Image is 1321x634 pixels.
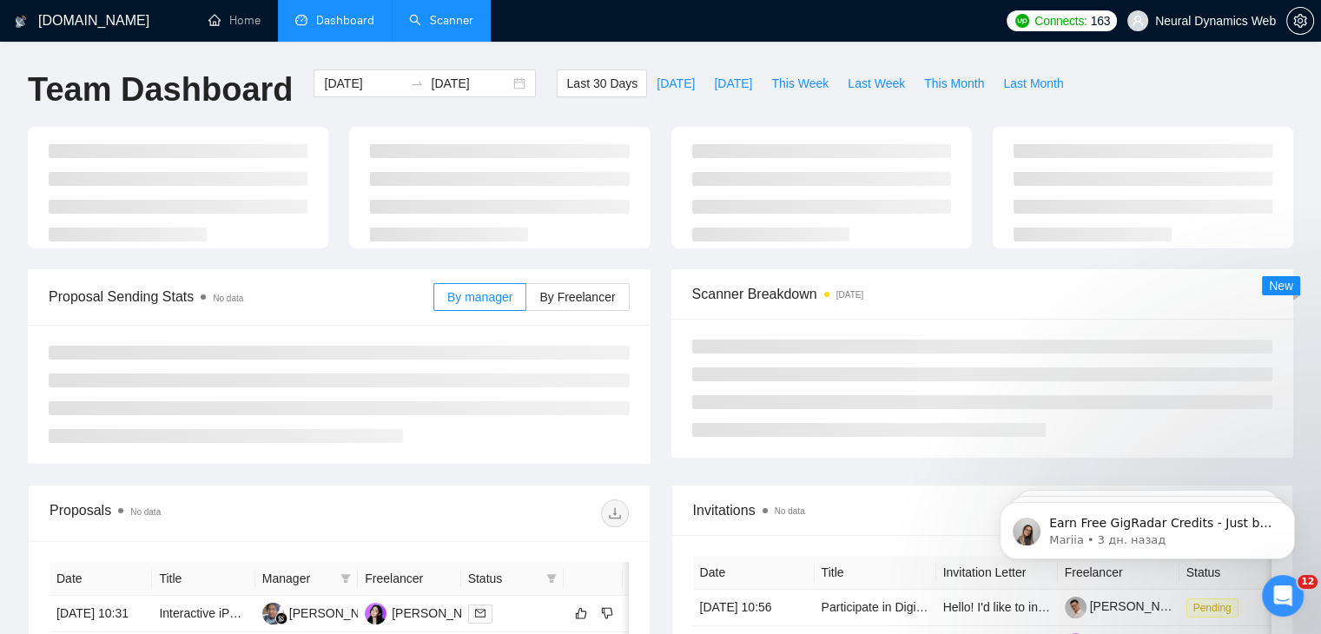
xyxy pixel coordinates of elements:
span: Manager [262,569,334,588]
a: [PERSON_NAME] [1065,599,1190,613]
button: Last 30 Days [557,69,647,97]
td: [DATE] 10:31 [50,596,152,632]
span: No data [775,506,805,516]
th: Date [693,556,815,590]
span: Connects: [1034,11,1087,30]
span: dislike [601,606,613,620]
img: logo [15,8,27,36]
span: filter [543,565,560,591]
td: [DATE] 10:56 [693,590,815,626]
span: [DATE] [714,74,752,93]
iframe: Intercom live chat [1262,575,1304,617]
div: Proposals [50,499,339,527]
a: Pending [1186,600,1245,614]
img: c19ECbZgOl08A6Ui5sQb-9FM_-v5GJQdUTenEpNnPKQgIbDlBrRvUrs7NG372aDIOc [1065,597,1087,618]
img: gigradar-bm.png [275,612,287,624]
span: mail [475,608,485,618]
th: Date [50,562,152,596]
span: By manager [447,290,512,304]
button: Last Week [838,69,915,97]
span: swap-right [410,76,424,90]
span: Status [468,569,539,588]
img: KK [365,603,386,624]
a: Interactive iPad App Wireframe (as if it were live) [159,606,421,620]
span: Last Week [848,74,905,93]
button: This Week [762,69,838,97]
span: Invitations [693,499,1272,521]
span: Dashboard [316,13,374,28]
div: [PERSON_NAME] [289,604,389,623]
input: End date [431,74,510,93]
span: New [1269,279,1293,293]
span: like [575,606,587,620]
button: This Month [915,69,994,97]
img: upwork-logo.png [1015,14,1029,28]
button: Last Month [994,69,1073,97]
th: Title [152,562,254,596]
a: AS[PERSON_NAME] [262,605,389,619]
h1: Team Dashboard [28,69,293,110]
span: dashboard [295,14,307,26]
div: [PERSON_NAME] [392,604,492,623]
span: No data [213,294,243,303]
span: No data [130,507,161,517]
img: AS [262,603,284,624]
td: Participate in Digital Signage & Workplace Experience Platforms – Paid Survey [815,590,936,626]
th: Invitation Letter [936,556,1058,590]
span: filter [340,573,351,584]
td: Interactive iPad App Wireframe (as if it were live) [152,596,254,632]
span: filter [546,573,557,584]
span: By Freelancer [539,290,615,304]
a: homeHome [208,13,261,28]
span: This Month [924,74,984,93]
span: [DATE] [657,74,695,93]
a: searchScanner [409,13,473,28]
button: like [571,603,591,624]
a: setting [1286,14,1314,28]
span: user [1132,15,1144,27]
span: This Week [771,74,829,93]
span: Pending [1186,598,1238,617]
a: KK[PERSON_NAME] [365,605,492,619]
time: [DATE] [836,290,863,300]
button: setting [1286,7,1314,35]
th: Freelancer [358,562,460,596]
th: Manager [255,562,358,596]
th: Title [815,556,936,590]
a: Participate in Digital Signage & Workplace Experience Platforms – Paid Survey [822,600,1247,614]
span: 12 [1298,575,1318,589]
span: Last 30 Days [566,74,637,93]
span: setting [1287,14,1313,28]
span: 163 [1091,11,1110,30]
iframe: Intercom notifications сообщение [974,466,1321,587]
button: [DATE] [647,69,704,97]
span: Scanner Breakdown [692,283,1273,305]
button: [DATE] [704,69,762,97]
input: Start date [324,74,403,93]
span: Last Month [1003,74,1063,93]
span: Proposal Sending Stats [49,286,433,307]
span: to [410,76,424,90]
button: dislike [597,603,618,624]
span: filter [337,565,354,591]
